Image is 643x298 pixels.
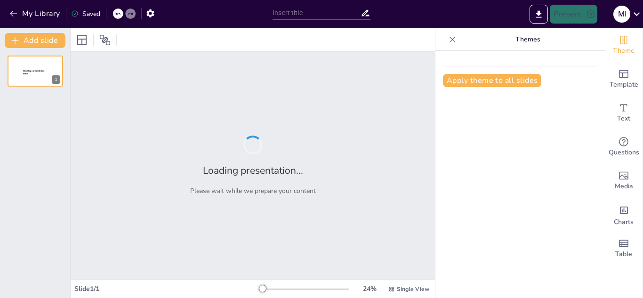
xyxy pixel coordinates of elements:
div: 1 [8,56,63,87]
div: 1 [52,75,60,84]
span: Template [610,80,638,90]
div: Saved [71,9,100,18]
button: M I [613,5,630,24]
button: Apply theme to all slides [443,74,541,87]
div: Change the overall theme [605,28,643,62]
button: Present [550,5,597,24]
div: 24 % [358,284,381,293]
span: Table [615,249,632,259]
button: My Library [7,6,64,21]
span: Charts [614,217,634,227]
button: Export to PowerPoint [530,5,548,24]
h2: Loading presentation... [203,164,303,177]
div: Layout [74,32,89,48]
span: Position [99,34,111,46]
div: Add charts and graphs [605,198,643,232]
div: Add a table [605,232,643,266]
div: Add text boxes [605,96,643,130]
span: Sendsteps presentation editor [23,70,44,75]
p: Themes [460,28,595,51]
span: Single View [397,285,429,293]
div: Add images, graphics, shapes or video [605,164,643,198]
span: Questions [609,147,639,158]
span: Theme [613,46,635,56]
span: Media [615,181,633,192]
div: M I [613,6,630,23]
span: Text [617,113,630,124]
div: Slide 1 / 1 [74,284,258,293]
div: Add ready made slides [605,62,643,96]
p: Please wait while we prepare your content [190,186,316,195]
div: Get real-time input from your audience [605,130,643,164]
button: Add slide [5,33,65,48]
input: Insert title [273,6,361,20]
